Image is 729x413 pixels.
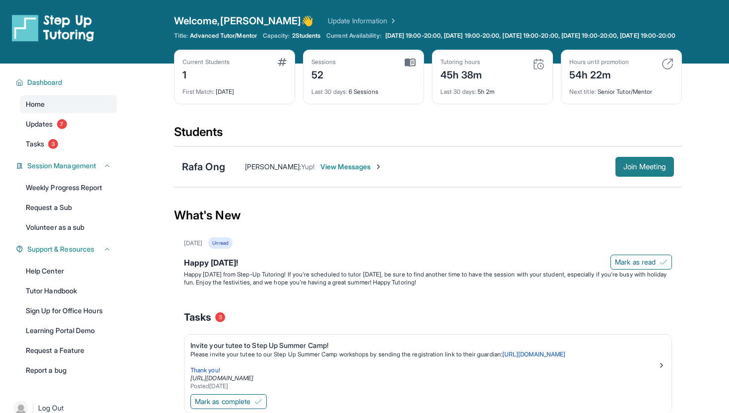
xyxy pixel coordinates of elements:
span: Title: [174,32,188,40]
a: [URL][DOMAIN_NAME] [502,350,565,358]
a: [URL][DOMAIN_NAME] [190,374,253,382]
div: Current Students [182,58,230,66]
a: Tutor Handbook [20,282,117,300]
span: Dashboard [27,77,62,87]
span: Join Meeting [623,164,666,170]
span: [PERSON_NAME] : [245,162,301,171]
button: Support & Resources [23,244,111,254]
img: logo [12,14,94,42]
button: Mark as complete [190,394,267,409]
a: Volunteer as a sub [20,218,117,236]
span: Thank you! [190,366,220,374]
span: Session Management [27,161,96,171]
span: Last 30 days : [311,88,347,95]
span: [DATE] 19:00-20:00, [DATE] 19:00-20:00, [DATE] 19:00-20:00, [DATE] 19:00-20:00, [DATE] 19:00-20:00 [385,32,676,40]
div: Hours until promotion [569,58,629,66]
div: [DATE] [184,239,202,247]
button: Session Management [23,161,111,171]
span: Mark as complete [195,397,250,407]
span: Welcome, [PERSON_NAME] 👋 [174,14,314,28]
a: Request a Sub [20,199,117,216]
span: Capacity: [263,32,290,40]
img: card [533,58,545,70]
div: Sessions [311,58,336,66]
img: card [405,58,416,67]
div: 45h 38m [440,66,483,82]
span: Support & Resources [27,244,94,254]
div: Tutoring hours [440,58,483,66]
a: Request a Feature [20,342,117,359]
span: 2 Students [292,32,321,40]
span: View Messages [320,162,382,172]
div: [DATE] [182,82,287,96]
img: card [278,58,287,66]
button: Mark as read [610,255,672,270]
span: Log Out [38,403,64,413]
div: Posted [DATE] [190,382,658,390]
div: Students [174,124,682,146]
a: Help Center [20,262,117,280]
p: Please invite your tutee to our Step Up Summer Camp workshops by sending the registration link to... [190,350,658,358]
span: Home [26,99,45,109]
button: Dashboard [23,77,111,87]
div: Invite your tutee to Step Up Summer Camp! [190,341,658,350]
a: Learning Portal Demo [20,322,117,340]
div: Happy [DATE]! [184,257,672,271]
span: Next title : [569,88,596,95]
div: 6 Sessions [311,82,416,96]
div: 54h 22m [569,66,629,82]
span: Updates [26,119,53,129]
span: Yup! [301,162,314,171]
div: Senior Tutor/Mentor [569,82,673,96]
a: Updates7 [20,115,117,133]
img: card [662,58,673,70]
div: 1 [182,66,230,82]
span: Tasks [26,139,44,149]
span: 7 [57,119,67,129]
p: Happy [DATE] from Step-Up Tutoring! If you're scheduled to tutor [DATE], be sure to find another ... [184,271,672,286]
span: Current Availability: [326,32,381,40]
div: 5h 2m [440,82,545,96]
a: Sign Up for Office Hours [20,302,117,320]
a: Invite your tutee to Step Up Summer Camp!Please invite your tutee to our Step Up Summer Camp work... [184,335,671,392]
div: What's New [174,194,682,237]
img: Chevron-Right [374,163,382,171]
div: Rafa Ong [182,160,225,174]
img: Mark as complete [254,398,262,406]
span: Tasks [184,310,211,324]
a: Tasks3 [20,135,117,153]
div: Unread [208,237,232,249]
a: Report a bug [20,361,117,379]
span: Last 30 days : [440,88,476,95]
span: Advanced Tutor/Mentor [190,32,256,40]
a: Home [20,95,117,113]
span: 3 [48,139,58,149]
a: [DATE] 19:00-20:00, [DATE] 19:00-20:00, [DATE] 19:00-20:00, [DATE] 19:00-20:00, [DATE] 19:00-20:00 [383,32,678,40]
button: Join Meeting [615,157,674,177]
span: First Match : [182,88,214,95]
img: Chevron Right [387,16,397,26]
img: Mark as read [660,258,668,266]
a: Weekly Progress Report [20,179,117,197]
a: Update Information [328,16,397,26]
span: Mark as read [615,257,656,267]
span: 3 [215,312,225,322]
div: 52 [311,66,336,82]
